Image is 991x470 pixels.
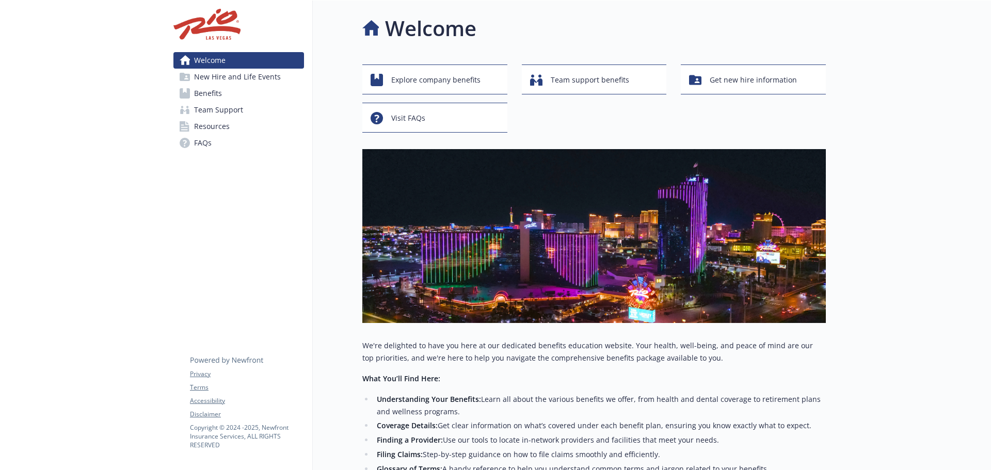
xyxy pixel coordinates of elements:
[681,64,826,94] button: Get new hire information
[194,52,226,69] span: Welcome
[522,64,667,94] button: Team support benefits
[173,135,304,151] a: FAQs
[377,394,481,404] strong: Understanding Your Benefits:
[173,118,304,135] a: Resources
[362,339,826,364] p: We're delighted to have you here at our dedicated benefits education website. Your health, well-b...
[377,420,438,430] strong: Coverage Details:
[362,64,507,94] button: Explore company benefits
[190,383,303,392] a: Terms
[190,423,303,449] p: Copyright © 2024 - 2025 , Newfront Insurance Services, ALL RIGHTS RESERVED
[194,102,243,118] span: Team Support
[362,374,440,383] strong: What You’ll Find Here:
[374,393,826,418] li: Learn all about the various benefits we offer, from health and dental coverage to retirement plan...
[710,70,797,90] span: Get new hire information
[374,448,826,461] li: Step-by-step guidance on how to file claims smoothly and efficiently.
[391,70,481,90] span: Explore company benefits
[377,435,443,445] strong: Finding a Provider:
[194,69,281,85] span: New Hire and Life Events
[362,103,507,133] button: Visit FAQs
[173,102,304,118] a: Team Support
[173,52,304,69] a: Welcome
[551,70,629,90] span: Team support benefits
[385,13,476,44] h1: Welcome
[374,434,826,446] li: Use our tools to locate in-network providers and facilities that meet your needs.
[190,410,303,419] a: Disclaimer
[194,85,222,102] span: Benefits
[173,69,304,85] a: New Hire and Life Events
[194,118,230,135] span: Resources
[190,369,303,379] a: Privacy
[190,396,303,406] a: Accessibility
[194,135,212,151] span: FAQs
[173,85,304,102] a: Benefits
[362,149,826,323] img: overview page banner
[374,419,826,432] li: Get clear information on what’s covered under each benefit plan, ensuring you know exactly what t...
[391,108,425,128] span: Visit FAQs
[377,449,423,459] strong: Filing Claims:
